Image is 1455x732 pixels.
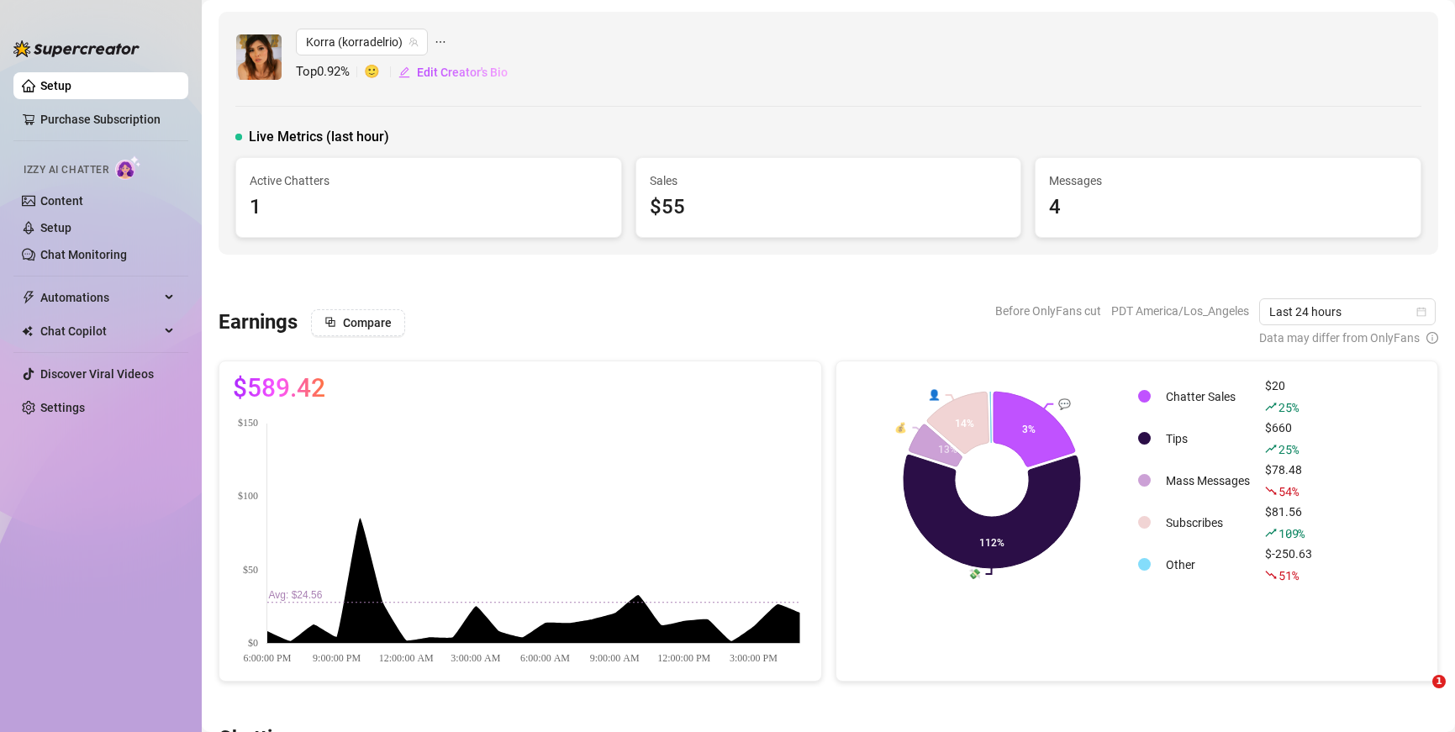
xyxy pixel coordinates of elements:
td: Tips [1159,419,1257,459]
img: logo-BBDzfeDw.svg [13,40,140,57]
span: fall [1265,485,1277,497]
a: Setup [40,79,71,92]
td: Other [1159,545,1257,585]
img: Chat Copilot [22,325,33,337]
span: Data may differ from OnlyFans [1259,329,1420,347]
span: Chat Copilot [40,318,160,345]
button: Compare [311,309,405,336]
a: Purchase Subscription [40,106,175,133]
span: info-circle [1426,329,1438,347]
span: 🙂 [364,62,398,82]
text: 💸 [967,567,980,580]
span: Edit Creator's Bio [417,66,508,79]
a: Settings [40,401,85,414]
button: Edit Creator's Bio [398,59,509,86]
span: rise [1265,443,1277,455]
div: 1 [250,192,608,224]
span: rise [1265,401,1277,413]
span: 25 % [1278,399,1298,415]
span: $589.42 [233,375,325,402]
text: 👤 [927,388,940,401]
a: Setup [40,221,71,234]
a: Discover Viral Videos [40,367,154,381]
div: $20 [1265,377,1312,417]
td: Subscribes [1159,503,1257,543]
span: Active Chatters [250,171,608,190]
span: Live Metrics (last hour) [249,127,389,147]
span: Compare [343,316,392,329]
a: Content [40,194,83,208]
div: $-250.63 [1265,545,1312,585]
span: PDT America/Los_Angeles [1111,298,1249,324]
span: team [409,37,419,47]
text: 💬 [1058,397,1071,409]
span: thunderbolt [22,291,35,304]
div: $660 [1265,419,1312,459]
span: block [324,316,336,328]
span: Last 24 hours [1269,299,1426,324]
span: ellipsis [435,29,446,55]
div: $81.56 [1265,503,1312,543]
span: 1 [1432,675,1446,688]
span: Messages [1049,171,1407,190]
iframe: Intercom live chat [1398,675,1438,715]
td: Mass Messages [1159,461,1257,501]
h3: Earnings [219,309,298,336]
span: rise [1265,527,1277,539]
text: 💰 [894,420,907,433]
span: 109 % [1278,525,1305,541]
div: 4 [1049,192,1407,224]
span: fall [1265,569,1277,581]
span: Top 0.92 % [296,62,364,82]
span: Korra (korradelrio) [306,29,418,55]
div: $55 [650,192,1008,224]
span: Izzy AI Chatter [24,162,108,178]
span: edit [398,66,410,78]
div: $78.48 [1265,461,1312,501]
span: Automations [40,284,160,311]
span: 54 % [1278,483,1298,499]
span: 51 % [1278,567,1298,583]
span: Sales [650,171,1008,190]
span: calendar [1416,307,1426,317]
img: Korra (@korradelrio) [236,34,282,80]
a: Chat Monitoring [40,248,127,261]
img: AI Chatter [115,155,141,180]
td: Chatter Sales [1159,377,1257,417]
span: 25 % [1278,441,1298,457]
span: Before OnlyFans cut [995,298,1101,324]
